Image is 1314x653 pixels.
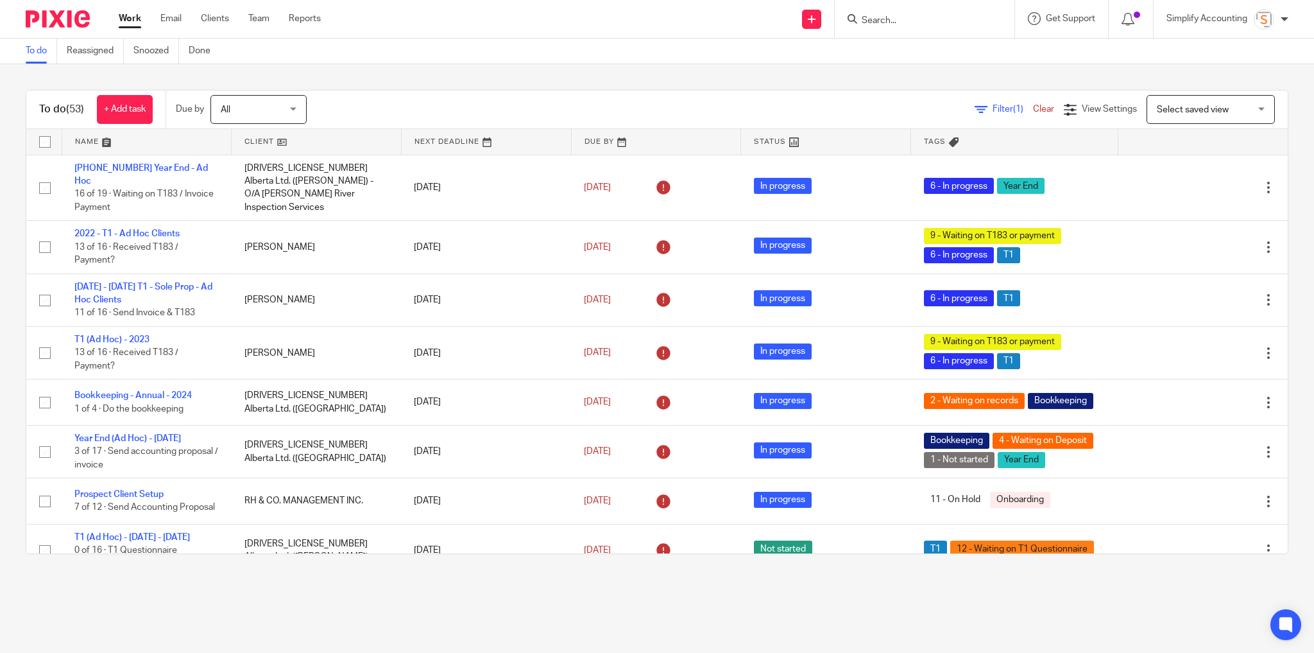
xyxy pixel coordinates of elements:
span: (1) [1013,105,1023,114]
td: [PERSON_NAME] [232,221,402,274]
span: [DATE] [584,183,611,192]
input: Search [860,15,976,27]
a: Bookkeeping - Annual - 2024 [74,391,192,400]
a: [PHONE_NUMBER] Year End - Ad Hoc [74,164,208,186]
span: [DATE] [584,496,611,505]
td: [DATE] [401,524,571,577]
span: T1 [924,541,947,557]
a: + Add task [97,95,153,124]
a: To do [26,39,57,64]
span: 6 - In progress [924,290,994,306]
span: 4 - Waiting on Deposit [993,433,1093,449]
a: Prospect Client Setup [74,490,164,499]
span: Not started [754,541,812,557]
a: Clients [201,12,229,25]
span: Year End [998,452,1045,468]
span: In progress [754,344,812,360]
span: 11 of 16 · Send Invoice & T183 [74,309,195,318]
td: [DATE] [401,274,571,326]
span: 11 - On Hold [924,492,987,508]
a: Snoozed [133,39,179,64]
td: [DATE] [401,425,571,478]
span: Bookkeeping [1028,393,1093,409]
td: [DATE] [401,155,571,221]
td: [DRIVERS_LICENSE_NUMBER] Alberta Ltd. ([GEOGRAPHIC_DATA]) [232,379,402,425]
a: Reports [289,12,321,25]
span: T1 [997,290,1020,306]
a: 2022 - T1 - Ad Hoc Clients [74,229,180,238]
span: Year End [997,178,1045,194]
p: Due by [176,103,204,116]
span: In progress [754,393,812,409]
span: Get Support [1046,14,1095,23]
span: [DATE] [584,349,611,358]
span: 13 of 16 · Received T183 / Payment? [74,243,178,265]
span: 9 - Waiting on T183 or payment [924,228,1061,244]
span: In progress [754,492,812,508]
a: Done [189,39,220,64]
span: 1 of 4 · Do the bookkeeping [74,405,183,414]
span: 6 - In progress [924,178,994,194]
span: All [221,105,230,114]
span: Bookkeeping [924,433,989,449]
span: Select saved view [1157,105,1229,114]
span: In progress [754,442,812,458]
td: [DATE] [401,478,571,524]
img: Screenshot%202023-11-29%20141159.png [1254,9,1274,30]
td: [DATE] [401,326,571,379]
td: [PERSON_NAME] [232,326,402,379]
span: 16 of 19 · Waiting on T183 / Invoice Payment [74,189,214,212]
span: In progress [754,238,812,254]
a: Year End (Ad Hoc) - [DATE] [74,434,181,443]
h1: To do [39,103,84,116]
a: [DATE] - [DATE] T1 - Sole Prop - Ad Hoc Clients [74,283,212,304]
span: 1 - Not started [924,452,994,468]
span: [DATE] [584,243,611,252]
span: 0 of 16 · T1 Questionnaire Completed? [74,546,177,568]
td: [DATE] [401,221,571,274]
td: RH & CO. MANAGEMENT INC. [232,478,402,524]
td: [DATE] [401,379,571,425]
span: T1 [997,353,1020,369]
img: Pixie [26,10,90,28]
span: 12 - Waiting on T1 Questionnaire [950,541,1094,557]
span: (53) [66,104,84,114]
span: [DATE] [584,397,611,406]
span: 3 of 17 · Send accounting proposal / invoice [74,447,218,469]
span: 2 - Waiting on records [924,393,1025,409]
span: T1 [997,247,1020,263]
span: [DATE] [584,546,611,555]
p: Simplify Accounting [1166,12,1247,25]
span: In progress [754,290,812,306]
a: Clear [1033,105,1054,114]
td: [DRIVERS_LICENSE_NUMBER] Alberta Ltd. ([PERSON_NAME]) - O/A [PERSON_NAME] River Inspection Services [232,155,402,221]
a: T1 (Ad Hoc) - 2023 [74,335,149,344]
span: 13 of 16 · Received T183 / Payment? [74,349,178,371]
td: [DRIVERS_LICENSE_NUMBER] Alberta Ltd. ([PERSON_NAME]) [232,524,402,577]
span: 6 - In progress [924,247,994,263]
a: Team [248,12,269,25]
a: Email [160,12,182,25]
span: [DATE] [584,295,611,304]
td: [PERSON_NAME] [232,274,402,326]
td: [DRIVERS_LICENSE_NUMBER] Alberta Ltd. ([GEOGRAPHIC_DATA]) [232,425,402,478]
span: 6 - In progress [924,353,994,369]
a: T1 (Ad Hoc) - [DATE] - [DATE] [74,533,190,542]
span: 9 - Waiting on T183 or payment [924,334,1061,350]
span: Filter [993,105,1033,114]
span: In progress [754,178,812,194]
span: 7 of 12 · Send Accounting Proposal [74,503,215,512]
a: Reassigned [67,39,124,64]
a: Work [119,12,141,25]
span: Onboarding [990,492,1050,508]
span: [DATE] [584,447,611,456]
span: View Settings [1082,105,1137,114]
span: Tags [924,138,946,145]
